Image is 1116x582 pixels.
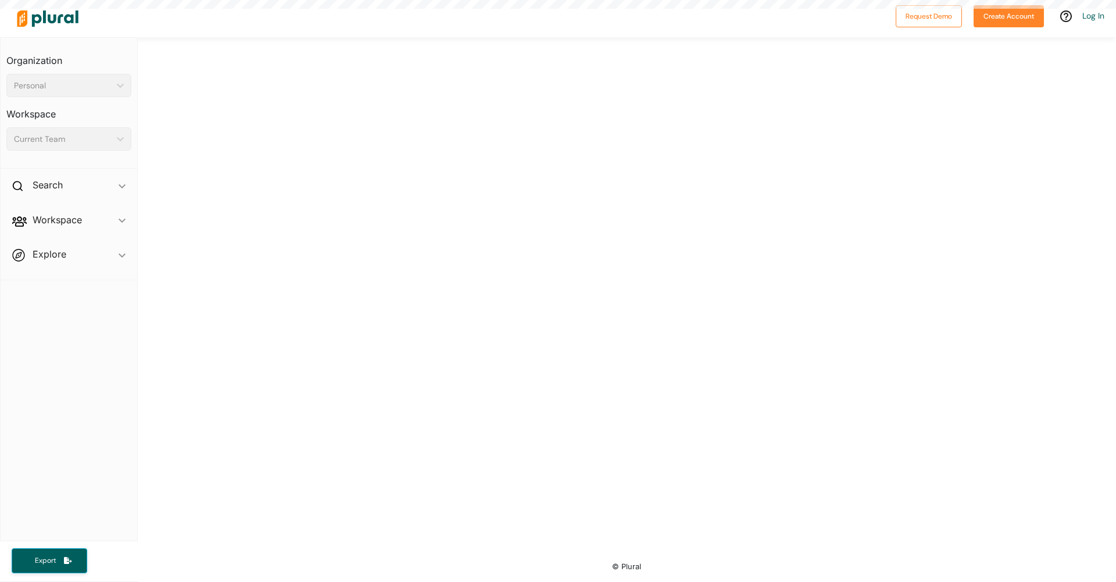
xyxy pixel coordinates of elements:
[14,80,112,92] div: Personal
[6,97,131,123] h3: Workspace
[6,44,131,69] h3: Organization
[14,133,112,145] div: Current Team
[33,178,63,191] h2: Search
[974,9,1044,22] a: Create Account
[1082,10,1104,21] a: Log In
[27,556,64,566] span: Export
[896,9,962,22] a: Request Demo
[974,5,1044,27] button: Create Account
[896,5,962,27] button: Request Demo
[12,548,87,573] button: Export
[612,562,641,571] small: © Plural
